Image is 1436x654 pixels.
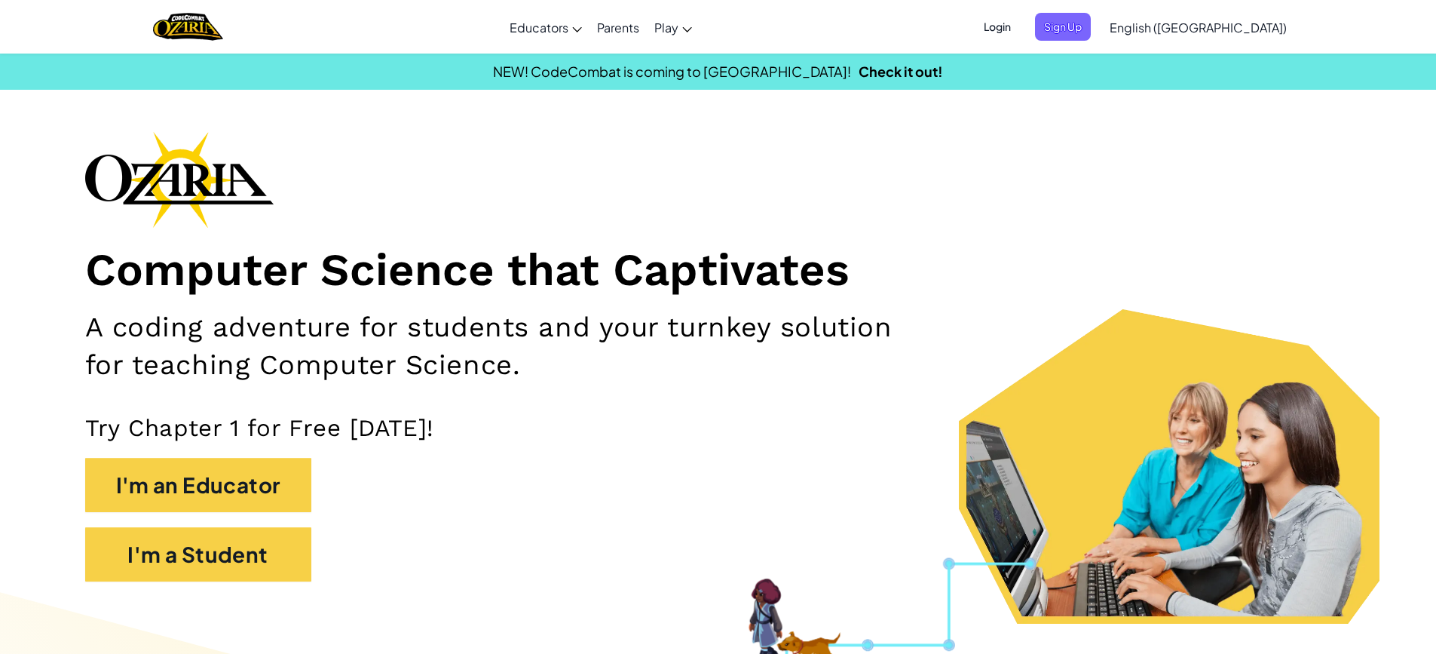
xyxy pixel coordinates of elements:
[153,11,223,42] img: Home
[85,243,1352,298] h1: Computer Science that Captivates
[85,458,311,512] button: I'm an Educator
[1035,13,1091,41] button: Sign Up
[85,527,311,582] button: I'm a Student
[502,7,589,48] a: Educators
[510,20,568,35] span: Educators
[493,63,851,80] span: NEW! CodeCombat is coming to [GEOGRAPHIC_DATA]!
[1102,7,1294,48] a: English ([GEOGRAPHIC_DATA])
[85,309,934,383] h2: A coding adventure for students and your turnkey solution for teaching Computer Science.
[85,131,274,228] img: Ozaria branding logo
[859,63,943,80] a: Check it out!
[654,20,678,35] span: Play
[647,7,700,48] a: Play
[153,11,223,42] a: Ozaria by CodeCombat logo
[975,13,1020,41] button: Login
[589,7,647,48] a: Parents
[1110,20,1287,35] span: English ([GEOGRAPHIC_DATA])
[85,413,1352,443] p: Try Chapter 1 for Free [DATE]!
